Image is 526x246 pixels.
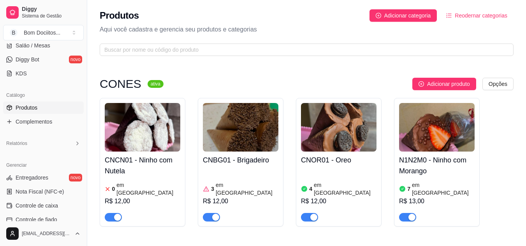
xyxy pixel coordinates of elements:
span: Produtos [16,104,37,112]
span: Controle de fiado [16,216,57,223]
span: B [10,29,18,37]
span: Relatórios [6,140,27,147]
h4: CNCN01 - Ninho com Nutela [105,155,180,176]
img: product-image [301,103,376,152]
article: 7 [407,185,410,193]
h3: CONES [100,79,141,89]
span: KDS [16,70,27,77]
a: Salão / Mesas [3,39,84,52]
img: product-image [105,103,180,152]
a: Diggy Botnovo [3,53,84,66]
span: ordered-list [446,13,452,18]
article: em [GEOGRAPHIC_DATA] [116,181,180,197]
button: [EMAIL_ADDRESS][DOMAIN_NAME] [3,224,84,243]
a: DiggySistema de Gestão [3,3,84,22]
button: Adicionar produto [412,78,476,90]
span: Reodernar categorias [455,11,507,20]
article: 3 [211,185,214,193]
div: Catálogo [3,89,84,101]
p: Aqui você cadastra e gerencia seu produtos e categorias [100,25,514,34]
span: Nota Fiscal (NFC-e) [16,188,64,195]
h2: Produtos [100,9,139,22]
h4: CNBG01 - Brigadeiro [203,155,278,166]
sup: ativa [148,80,164,88]
span: Diggy [22,6,81,13]
span: Diggy Bot [16,56,39,63]
input: Buscar por nome ou código do produto [104,45,503,54]
button: Select a team [3,25,84,40]
span: plus-circle [419,81,424,87]
h4: N1N2M0 - Ninho com Morango [399,155,475,176]
a: Entregadoresnovo [3,171,84,184]
a: Complementos [3,115,84,128]
span: Sistema de Gestão [22,13,81,19]
span: Adicionar produto [427,80,470,88]
div: Bom Dociitos ... [24,29,60,37]
span: Controle de caixa [16,202,58,209]
article: em [GEOGRAPHIC_DATA] [216,181,278,197]
span: [EMAIL_ADDRESS][DOMAIN_NAME] [22,230,71,237]
a: Produtos [3,101,84,114]
span: Opções [489,80,507,88]
span: Entregadores [16,174,48,181]
span: plus-circle [376,13,381,18]
a: Controle de caixa [3,199,84,212]
a: KDS [3,67,84,80]
article: em [GEOGRAPHIC_DATA] [412,181,475,197]
article: 0 [112,185,115,193]
div: Gerenciar [3,159,84,171]
div: R$ 13,00 [399,197,475,206]
a: Nota Fiscal (NFC-e) [3,185,84,198]
img: product-image [399,103,475,152]
img: product-image [203,103,278,152]
span: Salão / Mesas [16,42,50,49]
span: Adicionar categoria [384,11,431,20]
button: Opções [482,78,514,90]
div: R$ 12,00 [203,197,278,206]
div: R$ 12,00 [301,197,376,206]
h4: CNOR01 - Oreo [301,155,376,166]
button: Adicionar categoria [369,9,437,22]
button: Reodernar categorias [440,9,514,22]
div: R$ 12,00 [105,197,180,206]
article: em [GEOGRAPHIC_DATA] [314,181,376,197]
span: Complementos [16,118,52,126]
a: Controle de fiado [3,213,84,226]
article: 4 [309,185,312,193]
